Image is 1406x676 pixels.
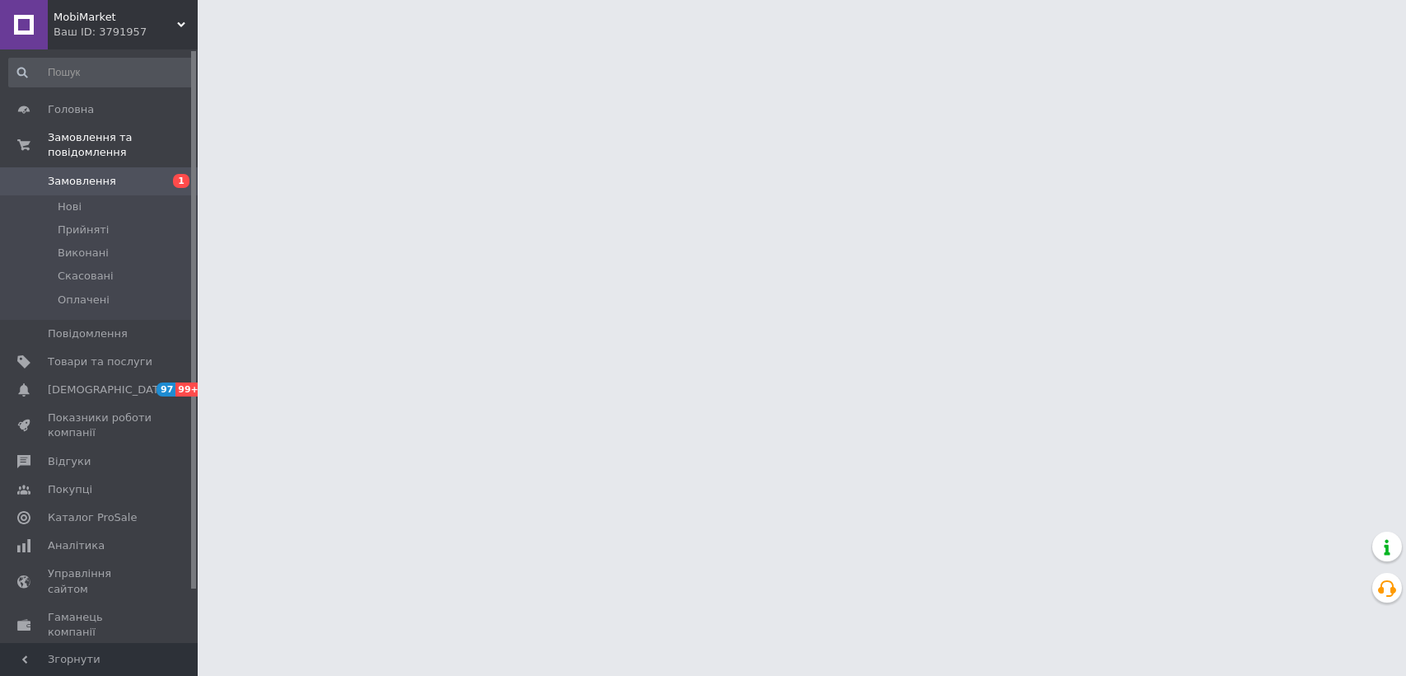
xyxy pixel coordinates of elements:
span: Виконані [58,246,109,261]
span: Товари та послуги [48,354,152,369]
span: Замовлення та повідомлення [48,130,198,160]
span: MobiMarket [54,10,177,25]
span: Гаманець компанії [48,610,152,640]
span: Відгуки [48,454,91,469]
span: 1 [173,174,189,188]
span: 99+ [175,383,203,397]
span: Повідомлення [48,326,128,341]
span: Головна [48,102,94,117]
span: Прийняті [58,223,109,237]
span: Управління сайтом [48,566,152,596]
input: Пошук [8,58,194,87]
span: Покупці [48,482,92,497]
span: [DEMOGRAPHIC_DATA] [48,383,170,397]
span: Показники роботи компанії [48,411,152,440]
span: Каталог ProSale [48,510,137,525]
span: Замовлення [48,174,116,189]
div: Ваш ID: 3791957 [54,25,198,40]
span: Аналітика [48,538,105,553]
span: Скасовані [58,269,114,284]
span: Нові [58,200,82,214]
span: Оплачені [58,293,110,307]
span: 97 [156,383,175,397]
